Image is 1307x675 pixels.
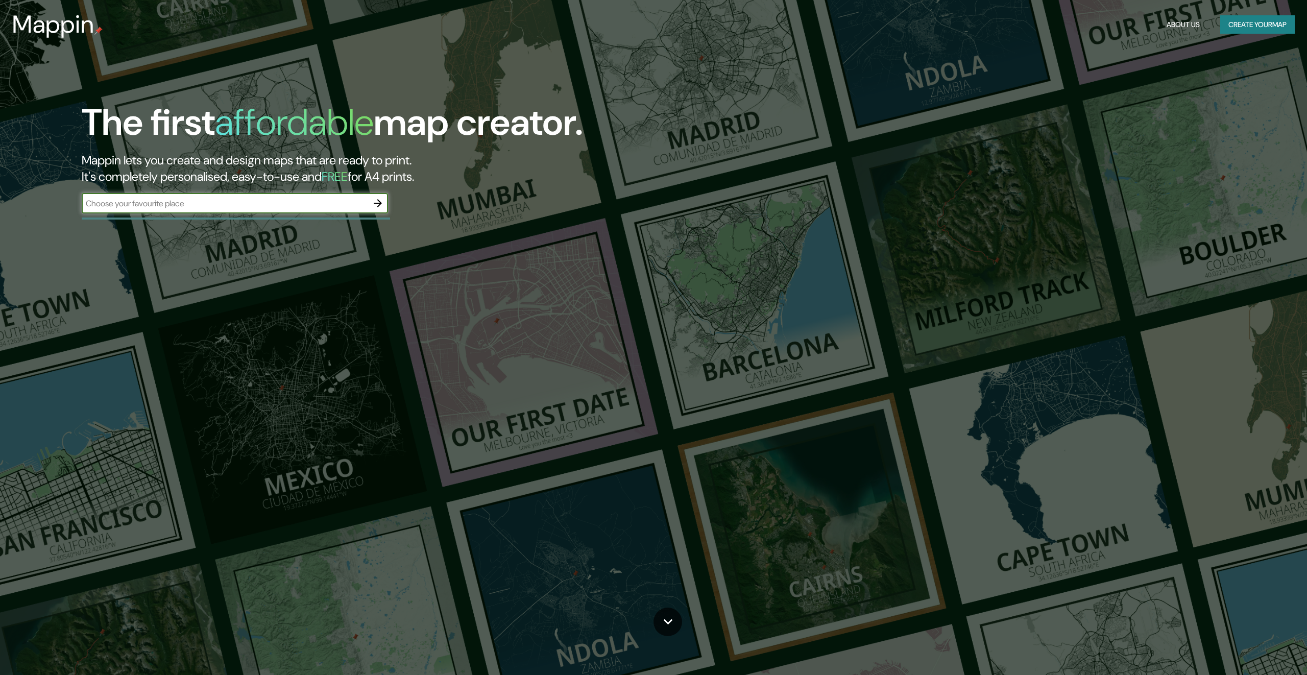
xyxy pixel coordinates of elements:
h1: The first map creator. [82,101,583,152]
h2: Mappin lets you create and design maps that are ready to print. It's completely personalised, eas... [82,152,735,185]
h1: affordable [215,99,374,146]
button: Create yourmap [1220,15,1295,34]
button: About Us [1163,15,1204,34]
img: mappin-pin [94,27,103,35]
h3: Mappin [12,10,94,39]
input: Choose your favourite place [82,198,368,209]
h5: FREE [322,168,348,184]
